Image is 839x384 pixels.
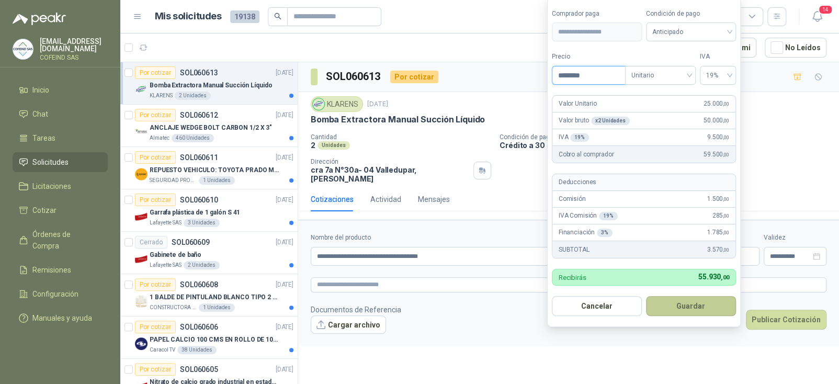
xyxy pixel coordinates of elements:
[559,211,618,221] p: IVA Comisión
[150,292,280,302] p: 1 BALDE DE PINTULAND BLANCO TIPO 2 DE 2.5 GLS
[135,363,176,376] div: Por cotizar
[707,228,729,238] span: 1.785
[150,261,182,269] p: Lafayette SAS
[120,105,298,147] a: Por cotizarSOL060612[DATE] Company LogoANCLAJE WEDGE BOLT CARBON 1/2 X 3"Almatec460 Unidades
[177,346,217,354] div: 38 Unidades
[180,69,218,76] p: SOL060613
[552,296,642,316] button: Cancelar
[704,116,729,126] span: 50.000
[230,10,259,23] span: 19138
[723,213,729,219] span: ,00
[120,274,298,317] a: Por cotizarSOL060608[DATE] Company Logo1 BALDE DE PINTULAND BLANCO TIPO 2 DE 2.5 GLSCONSTRUCTORA ...
[764,233,826,243] label: Validez
[13,308,108,328] a: Manuales y ayuda
[276,195,293,205] p: [DATE]
[326,69,382,85] h3: SOL060613
[276,68,293,78] p: [DATE]
[591,117,630,125] div: x 2 Unidades
[559,194,586,204] p: Comisión
[40,38,108,52] p: [EMAIL_ADDRESS][DOMAIN_NAME]
[32,108,48,120] span: Chat
[13,128,108,148] a: Tareas
[311,96,363,112] div: KLARENS
[559,132,589,142] p: IVA
[150,250,201,260] p: Gabinete de baño
[32,180,71,192] span: Licitaciones
[311,315,386,334] button: Cargar archivo
[150,219,182,227] p: Lafayette SAS
[559,177,596,187] p: Deducciones
[150,92,173,100] p: KLARENS
[311,165,469,183] p: cra 7a N°30a- 04 Valledupar , [PERSON_NAME]
[500,141,835,150] p: Crédito a 30 días
[32,288,78,300] span: Configuración
[723,247,729,253] span: ,00
[180,366,218,373] p: SOL060605
[370,194,401,205] div: Actividad
[155,9,222,24] h1: Mis solicitudes
[552,9,642,19] label: Comprador paga
[276,238,293,247] p: [DATE]
[40,54,108,61] p: COFEIND SAS
[32,156,69,168] span: Solicitudes
[135,337,148,350] img: Company Logo
[311,114,485,125] p: Bomba Extractora Manual Succión Líquido
[311,194,354,205] div: Cotizaciones
[13,13,66,25] img: Logo peakr
[704,150,729,160] span: 59.500
[276,110,293,120] p: [DATE]
[367,99,388,109] p: [DATE]
[276,322,293,332] p: [DATE]
[707,194,729,204] span: 1.500
[552,52,625,62] label: Precio
[135,66,176,79] div: Por cotizar
[150,303,197,312] p: CONSTRUCTORA GRUPO FIP
[652,24,730,40] span: Anticipado
[311,158,469,165] p: Dirección
[150,134,169,142] p: Almatec
[818,5,833,15] span: 14
[559,245,589,255] p: SUBTOTAL
[172,239,210,246] p: SOL060609
[120,232,298,274] a: CerradoSOL060609[DATE] Company LogoGabinete de bañoLafayette SAS2 Unidades
[808,7,826,26] button: 14
[723,196,729,202] span: ,00
[184,261,220,269] div: 2 Unidades
[559,99,597,109] p: Valor Unitario
[646,296,736,316] button: Guardar
[390,71,438,83] div: Por cotizar
[32,312,92,324] span: Manuales y ayuda
[311,233,614,243] label: Nombre del producto
[13,260,108,280] a: Remisiones
[746,310,826,330] button: Publicar Cotización
[180,323,218,331] p: SOL060606
[13,284,108,304] a: Configuración
[765,38,826,58] button: No Leídos
[723,118,729,123] span: ,00
[120,317,298,359] a: Por cotizarSOL060606[DATE] Company LogoPAPEL CALCIO 100 CMS EN ROLLO DE 100 GRCaracol TV38 Unidades
[13,104,108,124] a: Chat
[150,165,280,175] p: REPUESTO VEHICULO: TOYOTA PRADO MODELO 2013, CILINDRAJE 2982
[199,176,235,185] div: 1 Unidades
[570,133,589,142] div: 19 %
[150,81,272,91] p: Bomba Extractora Manual Succión Líquido
[135,109,176,121] div: Por cotizar
[180,154,218,161] p: SOL060611
[184,219,220,227] div: 3 Unidades
[13,152,108,172] a: Solicitudes
[559,150,614,160] p: Cobro al comprador
[135,168,148,180] img: Company Logo
[723,134,729,140] span: ,00
[646,9,736,19] label: Condición de pago
[311,141,315,150] p: 2
[13,176,108,196] a: Licitaciones
[13,200,108,220] a: Cotizar
[135,194,176,206] div: Por cotizar
[707,132,729,142] span: 9.500
[313,98,324,110] img: Company Logo
[120,62,298,105] a: Por cotizarSOL060613[DATE] Company LogoBomba Extractora Manual Succión LíquidoKLARENS2 Unidades
[32,205,56,216] span: Cotizar
[704,99,729,109] span: 25.000
[135,278,176,291] div: Por cotizar
[32,229,98,252] span: Órdenes de Compra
